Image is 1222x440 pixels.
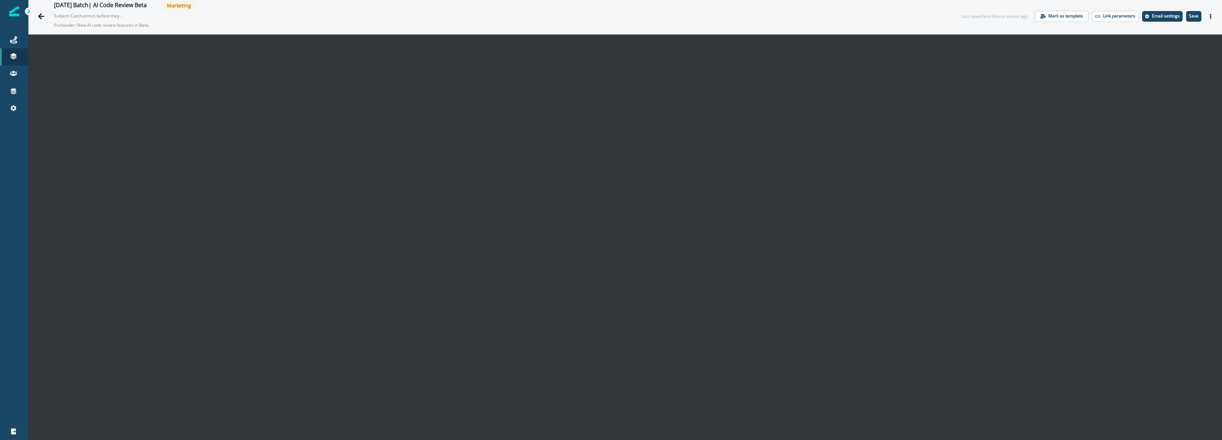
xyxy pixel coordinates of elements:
[9,6,19,16] img: Inflection
[1152,14,1180,18] p: Email settings
[1186,11,1201,22] button: Save
[1092,11,1139,22] button: Link parameters
[1205,11,1216,22] button: Actions
[1103,14,1135,18] p: Link parameters
[1035,11,1088,22] button: Mark as template
[34,9,48,23] button: Go back
[1189,14,1199,18] p: Save
[961,13,1028,20] div: Last saved less than a minute ago
[54,19,232,31] p: Preheader: New AI code review features in Beta.
[161,1,197,10] span: Marketing
[1142,11,1183,22] button: Settings
[54,2,147,10] div: [DATE] Batch| AI Code Review Beta
[54,10,125,19] p: Subject: Catch errors before they hit production
[1048,14,1083,18] p: Mark as template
